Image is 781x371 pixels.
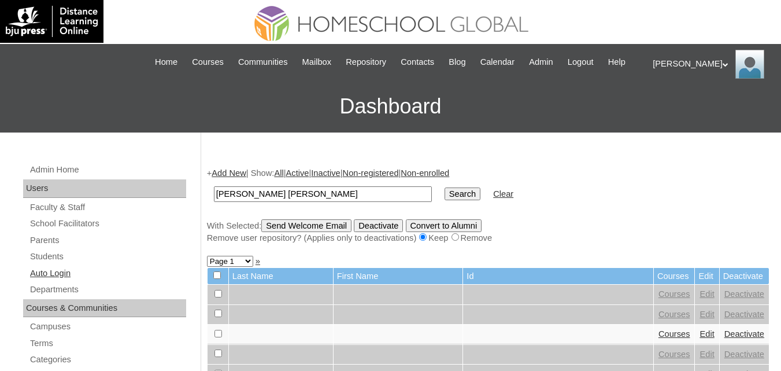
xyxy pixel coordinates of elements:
[568,56,594,69] span: Logout
[654,268,695,285] td: Courses
[699,289,714,299] a: Edit
[475,56,520,69] a: Calendar
[23,299,186,318] div: Courses & Communities
[297,56,338,69] a: Mailbox
[653,50,769,79] div: [PERSON_NAME]
[449,56,465,69] span: Blog
[286,168,309,178] a: Active
[6,80,775,133] h3: Dashboard
[699,350,714,359] a: Edit
[340,56,392,69] a: Repository
[658,289,690,299] a: Courses
[155,56,177,69] span: Home
[29,249,186,264] a: Students
[29,266,186,281] a: Auto Login
[192,56,224,69] span: Courses
[207,232,769,244] div: Remove user repository? (Applies only to deactivations) Keep Remove
[699,329,714,339] a: Edit
[334,268,463,285] td: First Name
[29,282,186,297] a: Departments
[261,219,351,232] input: Send Welcome Email
[256,256,260,266] a: »
[699,310,714,319] a: Edit
[29,163,186,177] a: Admin Home
[23,179,186,198] div: Users
[302,56,332,69] span: Mailbox
[29,216,186,231] a: School Facilitators
[186,56,230,69] a: Courses
[523,56,559,69] a: Admin
[29,200,186,215] a: Faculty & Staff
[207,219,769,244] div: With Selected:
[724,289,764,299] a: Deactivate
[608,56,625,69] span: Help
[6,6,98,37] img: logo-white.png
[724,329,764,339] a: Deactivate
[238,56,288,69] span: Communities
[354,219,403,232] input: Deactivate
[658,310,690,319] a: Courses
[311,168,340,178] a: Inactive
[207,167,769,244] div: + | Show: | | | |
[443,56,471,69] a: Blog
[695,268,719,285] td: Edit
[493,189,513,199] a: Clear
[401,56,434,69] span: Contacts
[658,350,690,359] a: Courses
[720,268,769,285] td: Deactivate
[602,56,631,69] a: Help
[229,268,333,285] td: Last Name
[658,329,690,339] a: Courses
[735,50,764,79] img: Ariane Ebuen
[212,168,246,178] a: Add New
[395,56,440,69] a: Contacts
[724,310,764,319] a: Deactivate
[274,168,283,178] a: All
[343,168,399,178] a: Non-registered
[29,233,186,248] a: Parents
[29,319,186,334] a: Campuses
[463,268,653,285] td: Id
[562,56,599,69] a: Logout
[29,352,186,367] a: Categories
[406,219,482,232] input: Convert to Alumni
[214,186,432,202] input: Search
[346,56,386,69] span: Repository
[529,56,553,69] span: Admin
[29,336,186,351] a: Terms
[401,168,449,178] a: Non-enrolled
[445,188,480,200] input: Search
[149,56,183,69] a: Home
[724,350,764,359] a: Deactivate
[480,56,515,69] span: Calendar
[232,56,294,69] a: Communities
